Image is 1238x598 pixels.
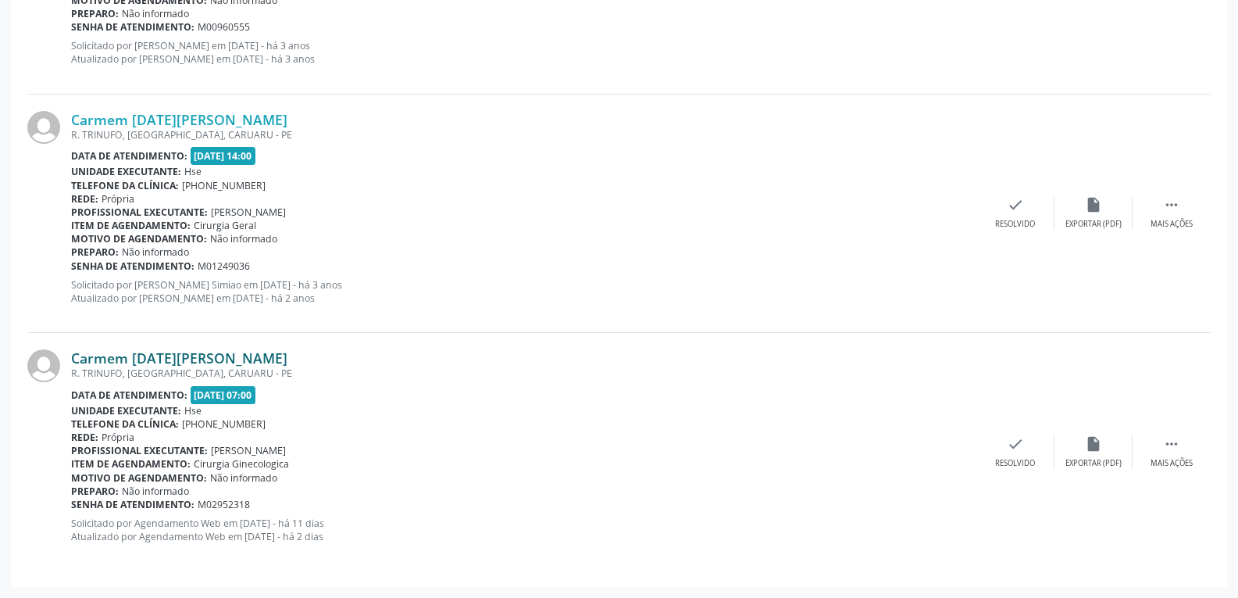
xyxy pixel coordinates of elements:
b: Rede: [71,192,98,206]
span: Cirurgia Ginecologica [194,457,289,471]
b: Preparo: [71,7,119,20]
b: Unidade executante: [71,165,181,178]
div: Exportar (PDF) [1065,219,1122,230]
div: R. TRINUFO, [GEOGRAPHIC_DATA], CARUARU - PE [71,367,976,380]
b: Unidade executante: [71,404,181,417]
b: Telefone da clínica: [71,417,179,431]
b: Profissional executante: [71,206,208,219]
span: Hse [184,404,202,417]
b: Preparo: [71,245,119,259]
div: Mais ações [1151,219,1193,230]
i:  [1163,435,1180,453]
b: Profissional executante: [71,444,208,457]
div: Exportar (PDF) [1065,458,1122,469]
i: insert_drive_file [1085,196,1102,213]
span: M02952318 [198,498,250,511]
i:  [1163,196,1180,213]
b: Senha de atendimento: [71,498,194,511]
b: Preparo: [71,485,119,498]
b: Rede: [71,431,98,444]
div: Resolvido [995,219,1035,230]
b: Motivo de agendamento: [71,471,207,485]
span: [PERSON_NAME] [211,444,286,457]
b: Item de agendamento: [71,219,191,232]
span: Não informado [122,485,189,498]
i: check [1007,435,1024,453]
span: Cirurgia Geral [194,219,256,232]
b: Data de atendimento: [71,389,187,402]
span: Não informado [210,471,277,485]
span: [DATE] 07:00 [191,386,256,404]
div: Mais ações [1151,458,1193,469]
span: Própria [102,431,134,444]
p: Solicitado por [PERSON_NAME] em [DATE] - há 3 anos Atualizado por [PERSON_NAME] em [DATE] - há 3 ... [71,39,976,66]
a: Carmem [DATE][PERSON_NAME] [71,111,287,128]
p: Solicitado por Agendamento Web em [DATE] - há 11 dias Atualizado por Agendamento Web em [DATE] - ... [71,517,976,543]
span: M00960555 [198,20,250,34]
i: check [1007,196,1024,213]
div: Resolvido [995,458,1035,469]
span: [DATE] 14:00 [191,147,256,165]
span: Não informado [210,232,277,245]
b: Item de agendamento: [71,457,191,471]
p: Solicitado por [PERSON_NAME] Simiao em [DATE] - há 3 anos Atualizado por [PERSON_NAME] em [DATE] ... [71,278,976,305]
span: [PERSON_NAME] [211,206,286,219]
b: Motivo de agendamento: [71,232,207,245]
img: img [27,349,60,382]
b: Telefone da clínica: [71,179,179,192]
img: img [27,111,60,144]
span: Própria [102,192,134,206]
b: Data de atendimento: [71,149,187,163]
span: [PHONE_NUMBER] [182,417,266,431]
div: R. TRINUFO, [GEOGRAPHIC_DATA], CARUARU - PE [71,128,976,141]
a: Carmem [DATE][PERSON_NAME] [71,349,287,367]
span: M01249036 [198,260,250,273]
span: Não informado [122,7,189,20]
span: Hse [184,165,202,178]
i: insert_drive_file [1085,435,1102,453]
b: Senha de atendimento: [71,260,194,273]
b: Senha de atendimento: [71,20,194,34]
span: [PHONE_NUMBER] [182,179,266,192]
span: Não informado [122,245,189,259]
